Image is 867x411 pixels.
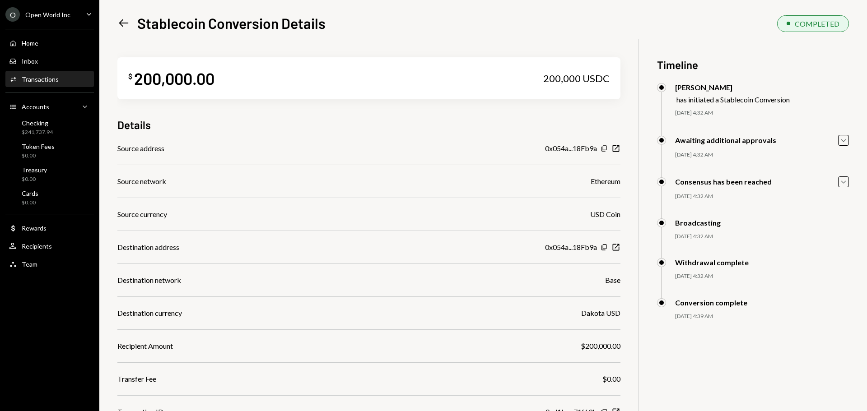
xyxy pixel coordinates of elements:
div: [DATE] 4:32 AM [675,109,849,117]
div: O [5,7,20,22]
div: $200,000.00 [581,341,620,351]
div: Source address [117,143,164,154]
a: Recipients [5,238,94,254]
div: Recipients [22,242,52,250]
div: COMPLETED [795,19,839,28]
div: Destination address [117,242,179,253]
div: Consensus has been reached [675,177,772,186]
a: Transactions [5,71,94,87]
a: Treasury$0.00 [5,163,94,185]
div: $0.00 [22,152,55,160]
div: Checking [22,119,53,127]
div: [DATE] 4:32 AM [675,151,849,159]
div: [DATE] 4:32 AM [675,193,849,200]
div: USD Coin [590,209,620,220]
div: Accounts [22,103,49,111]
div: $0.00 [22,175,47,183]
div: Rewards [22,224,47,232]
a: Cards$0.00 [5,187,94,208]
div: Withdrawal complete [675,258,749,267]
div: Treasury [22,166,47,174]
div: $241,737.94 [22,129,53,136]
h3: Details [117,117,151,132]
div: [DATE] 4:32 AM [675,233,849,240]
div: 200,000.00 [134,68,214,88]
div: Conversion complete [675,298,747,307]
div: [DATE] 4:32 AM [675,272,849,280]
div: $ [128,72,132,81]
a: Rewards [5,220,94,236]
div: [DATE] 4:39 AM [675,313,849,320]
div: Home [22,39,38,47]
div: Transactions [22,75,59,83]
div: Source network [117,176,166,187]
div: Ethereum [591,176,620,187]
div: Transfer Fee [117,374,156,384]
a: Token Fees$0.00 [5,140,94,162]
div: Team [22,260,37,268]
div: 0x054a...18Fb9a [545,242,597,253]
div: $0.00 [602,374,620,384]
div: Inbox [22,57,38,65]
div: 200,000 USDC [543,72,610,85]
div: has initiated a Stablecoin Conversion [676,95,790,104]
a: Checking$241,737.94 [5,116,94,138]
div: Cards [22,189,38,197]
div: 0x054a...18Fb9a [545,143,597,154]
div: $0.00 [22,199,38,207]
div: Awaiting additional approvals [675,136,776,144]
div: Token Fees [22,143,55,150]
a: Inbox [5,53,94,69]
h3: Timeline [657,57,849,72]
div: Destination currency [117,308,182,319]
div: Broadcasting [675,218,721,227]
a: Team [5,256,94,272]
div: Source currency [117,209,167,220]
a: Accounts [5,98,94,115]
div: Recipient Amount [117,341,173,351]
h1: Stablecoin Conversion Details [137,14,326,32]
div: Base [605,275,620,286]
div: Open World Inc [25,11,70,18]
a: Home [5,35,94,51]
div: Dakota USD [581,308,620,319]
div: [PERSON_NAME] [675,83,790,92]
div: Destination network [117,275,181,286]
